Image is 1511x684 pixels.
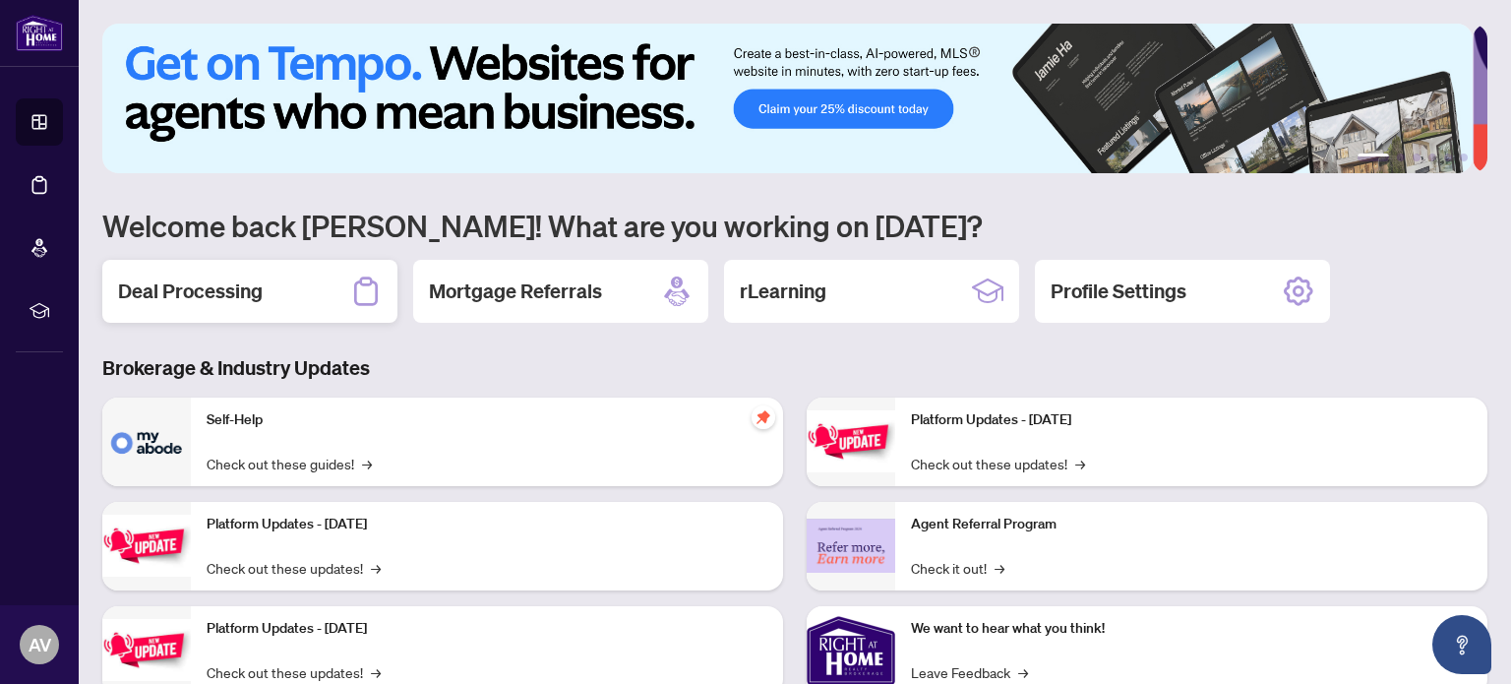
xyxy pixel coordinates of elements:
p: Self-Help [207,409,767,431]
button: 5 [1444,154,1452,161]
h3: Brokerage & Industry Updates [102,354,1487,382]
img: Agent Referral Program [807,519,895,573]
span: AV [29,631,51,658]
button: 3 [1413,154,1420,161]
p: We want to hear what you think! [911,618,1472,640]
img: Platform Updates - September 16, 2025 [102,515,191,577]
span: → [362,453,372,474]
span: → [371,557,381,579]
button: 6 [1460,154,1468,161]
p: Platform Updates - [DATE] [207,514,767,535]
button: Open asap [1432,615,1491,674]
a: Check out these updates!→ [207,661,381,683]
img: Platform Updates - June 23, 2025 [807,410,895,472]
h2: Mortgage Referrals [429,278,602,305]
h1: Welcome back [PERSON_NAME]! What are you working on [DATE]? [102,207,1487,244]
p: Platform Updates - [DATE] [207,618,767,640]
a: Leave Feedback→ [911,661,1028,683]
h2: Profile Settings [1051,278,1186,305]
button: 2 [1397,154,1405,161]
img: Platform Updates - July 21, 2025 [102,619,191,681]
a: Check it out!→ [911,557,1004,579]
button: 4 [1428,154,1436,161]
p: Platform Updates - [DATE] [911,409,1472,431]
h2: Deal Processing [118,278,263,305]
h2: rLearning [740,278,826,305]
button: 1 [1358,154,1389,161]
a: Check out these guides!→ [207,453,372,474]
span: pushpin [752,405,775,429]
p: Agent Referral Program [911,514,1472,535]
a: Check out these updates!→ [911,453,1085,474]
span: → [1075,453,1085,474]
span: → [371,661,381,683]
img: logo [16,15,63,51]
img: Slide 0 [102,24,1473,173]
span: → [1018,661,1028,683]
img: Self-Help [102,398,191,486]
span: → [995,557,1004,579]
a: Check out these updates!→ [207,557,381,579]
